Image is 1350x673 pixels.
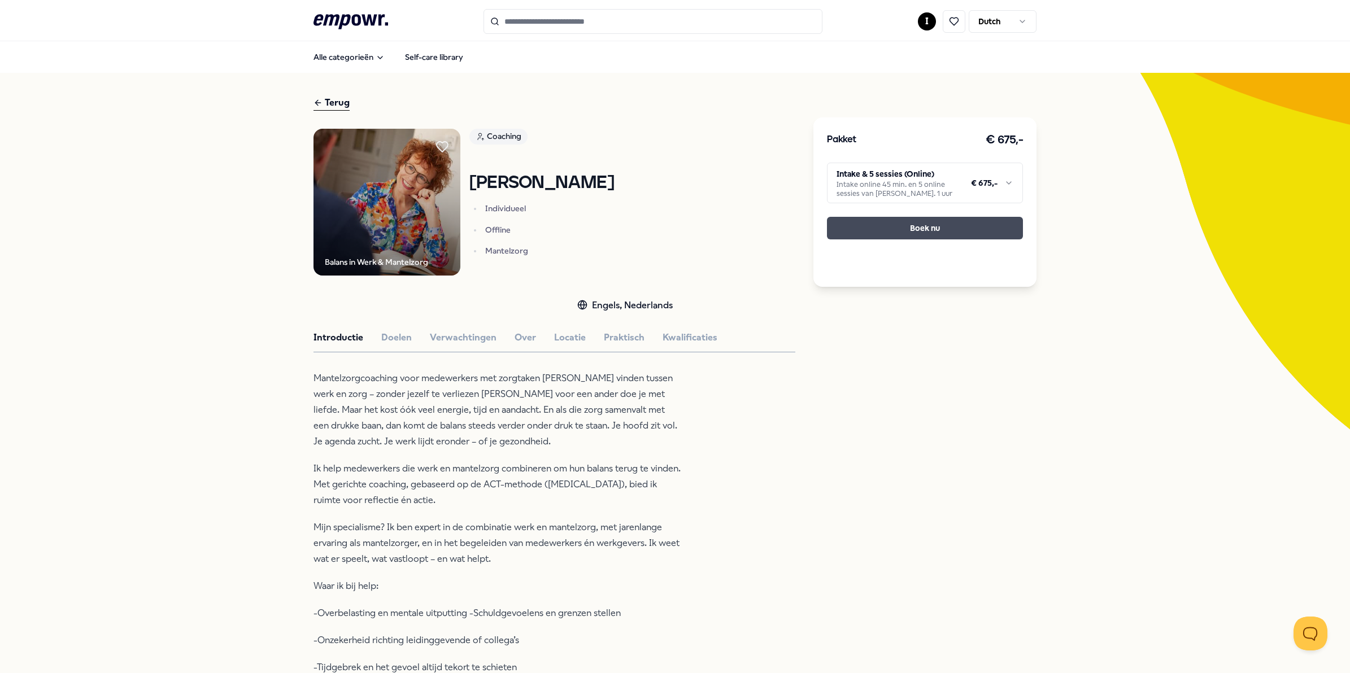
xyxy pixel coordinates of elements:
[313,519,681,567] p: Mijn specialisme? Ik ben expert in de combinatie werk en mantelzorg, met jarenlange ervaring als ...
[313,632,681,648] p: -Onzekerheid richting leidinggevende of collega’s
[485,203,614,214] p: Individueel
[469,173,614,193] h1: [PERSON_NAME]
[325,256,428,268] div: Balans in Werk & Mantelzorg
[485,245,614,256] p: Mantelzorg
[577,298,673,313] div: Engels, Nederlands
[313,370,681,449] p: Mantelzorgcoaching voor medewerkers met zorgtaken [PERSON_NAME] vinden tussen werk en zorg – zond...
[827,133,856,147] h3: Pakket
[313,605,681,621] p: -Overbelasting en mentale uitputting -Schuldgevoelens en grenzen stellen
[313,461,681,508] p: Ik help medewerkers die werk en mantelzorg combineren om hun balans terug te vinden. Met gerichte...
[304,46,394,68] button: Alle categorieën
[469,129,614,148] a: Coaching
[304,46,472,68] nav: Main
[469,129,528,145] div: Coaching
[663,330,717,345] button: Kwalificaties
[918,12,936,30] button: I
[986,131,1024,149] h3: € 675,-
[313,330,363,345] button: Introductie
[313,578,681,594] p: Waar ik bij help:
[604,330,644,345] button: Praktisch
[313,129,460,276] img: Product Image
[313,95,350,111] div: Terug
[515,330,536,345] button: Over
[484,9,822,34] input: Search for products, categories or subcategories
[1294,617,1327,650] iframe: Help Scout Beacon - Open
[396,46,472,68] a: Self-care library
[827,217,1023,239] button: Boek nu
[381,330,412,345] button: Doelen
[554,330,586,345] button: Locatie
[430,330,497,345] button: Verwachtingen
[485,224,614,235] p: Offline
